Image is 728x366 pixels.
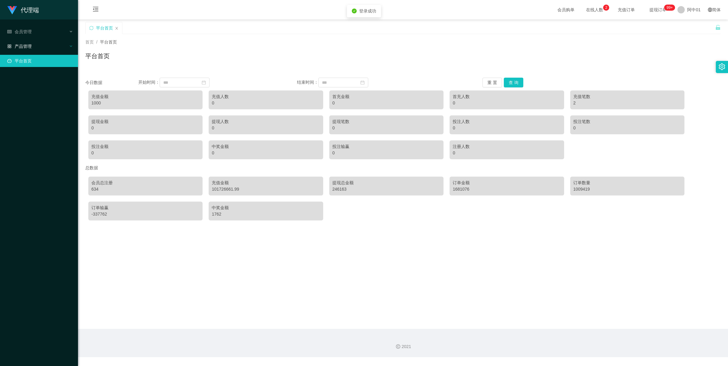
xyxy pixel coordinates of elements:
div: 1009419 [573,186,681,192]
sup: 1207 [664,5,675,11]
font: 简体 [712,7,721,12]
div: 提现总金额 [332,180,440,186]
i: 图标： 解锁 [715,25,721,30]
div: 投注人数 [453,118,561,125]
span: 结束时间： [297,80,318,85]
font: 2021 [401,344,411,349]
div: 1681076 [453,186,561,192]
i: 图标： 关闭 [115,26,118,30]
div: 0 [453,125,561,131]
i: 图标： AppStore-O [7,44,12,48]
div: 投注金额 [91,143,200,150]
div: 0 [453,100,561,106]
font: 会员管理 [15,29,32,34]
div: 充值人数 [212,93,320,100]
i: 图标： menu-fold [85,0,106,20]
h1: 代理端 [21,0,39,20]
div: 充值金额 [91,93,200,100]
span: 登录成功 [359,9,376,13]
span: 首页 [85,40,94,44]
i: 图标： table [7,30,12,34]
div: 总数据 [85,162,721,174]
div: 2 [573,100,681,106]
div: 充值笔数 [573,93,681,100]
div: 提现笔数 [332,118,440,125]
span: 平台首页 [100,40,117,44]
i: 图标： 日历 [202,80,206,85]
i: 图标： 日历 [360,80,365,85]
span: 开始时间： [138,80,160,85]
div: 提现人数 [212,118,320,125]
div: 投注笔数 [573,118,681,125]
div: 充值金额 [212,180,320,186]
a: 代理端 [7,7,39,12]
div: 0 [453,150,561,156]
font: 在线人数 [586,7,603,12]
div: 1000 [91,100,200,106]
div: 0 [332,150,440,156]
div: 注册人数 [453,143,561,150]
i: 图标：check-circle [352,9,357,13]
div: 246163 [332,186,440,192]
div: 1762 [212,211,320,217]
div: 0 [91,125,200,131]
div: 今日数据 [85,79,138,86]
div: 提现金额 [91,118,200,125]
div: 中奖金额 [212,205,320,211]
font: 产品管理 [15,44,32,49]
div: 中奖金额 [212,143,320,150]
img: logo.9652507e.png [7,6,17,15]
div: 订单数量 [573,180,681,186]
div: 0 [332,125,440,131]
div: -337762 [91,211,200,217]
div: 0 [212,125,320,131]
h1: 平台首页 [85,51,110,61]
div: 投注输赢 [332,143,440,150]
i: 图标： 同步 [89,26,94,30]
div: 0 [573,125,681,131]
a: 图标： 仪表板平台首页 [7,55,73,67]
div: 会员总注册 [91,180,200,186]
span: / [96,40,97,44]
button: 查 询 [504,78,523,87]
i: 图标： 设置 [719,63,725,70]
div: 0 [212,100,320,106]
i: 图标： global [708,8,712,12]
div: 0 [91,150,200,156]
div: 订单输赢 [91,205,200,211]
div: 首充人数 [453,93,561,100]
div: 0 [332,100,440,106]
sup: 2 [603,5,609,11]
p: 2 [605,5,607,11]
button: 重 置 [482,78,502,87]
font: 充值订单 [618,7,635,12]
div: 平台首页 [96,22,113,34]
div: 首充金额 [332,93,440,100]
div: 101726661.99 [212,186,320,192]
div: 订单金额 [453,180,561,186]
font: 提现订单 [649,7,666,12]
i: 图标： 版权所有 [396,344,400,349]
div: 634 [91,186,200,192]
div: 0 [212,150,320,156]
